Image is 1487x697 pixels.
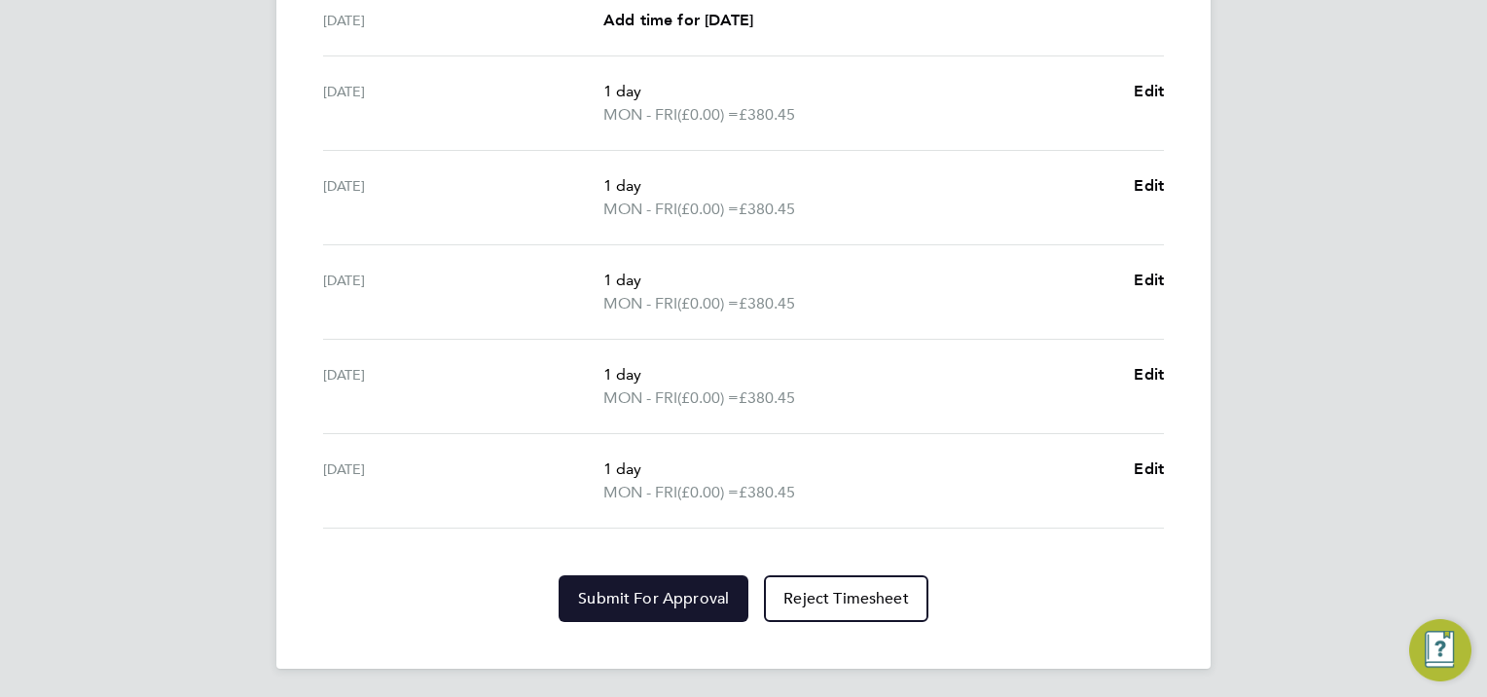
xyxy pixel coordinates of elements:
span: MON - FRI [603,198,677,221]
button: Reject Timesheet [764,575,928,622]
span: Edit [1134,271,1164,289]
span: Add time for [DATE] [603,11,753,29]
span: MON - FRI [603,103,677,127]
div: [DATE] [323,363,603,410]
span: Edit [1134,82,1164,100]
div: [DATE] [323,269,603,315]
span: £380.45 [739,483,795,501]
a: Edit [1134,174,1164,198]
button: Engage Resource Center [1409,619,1471,681]
span: Reject Timesheet [783,589,909,608]
p: 1 day [603,458,1118,481]
p: 1 day [603,80,1118,103]
p: 1 day [603,269,1118,292]
a: Edit [1134,458,1164,481]
span: £380.45 [739,200,795,218]
span: MON - FRI [603,292,677,315]
span: Submit For Approval [578,589,729,608]
p: 1 day [603,174,1118,198]
span: (£0.00) = [677,294,739,312]
div: [DATE] [323,458,603,504]
div: [DATE] [323,80,603,127]
span: (£0.00) = [677,483,739,501]
span: (£0.00) = [677,388,739,407]
span: MON - FRI [603,481,677,504]
span: (£0.00) = [677,200,739,218]
span: MON - FRI [603,386,677,410]
span: £380.45 [739,388,795,407]
div: [DATE] [323,9,603,32]
a: Edit [1134,269,1164,292]
span: Edit [1134,365,1164,384]
p: 1 day [603,363,1118,386]
span: £380.45 [739,294,795,312]
a: Edit [1134,363,1164,386]
button: Submit For Approval [559,575,748,622]
span: Edit [1134,459,1164,478]
span: £380.45 [739,105,795,124]
div: [DATE] [323,174,603,221]
a: Edit [1134,80,1164,103]
span: Edit [1134,176,1164,195]
a: Add time for [DATE] [603,9,753,32]
span: (£0.00) = [677,105,739,124]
